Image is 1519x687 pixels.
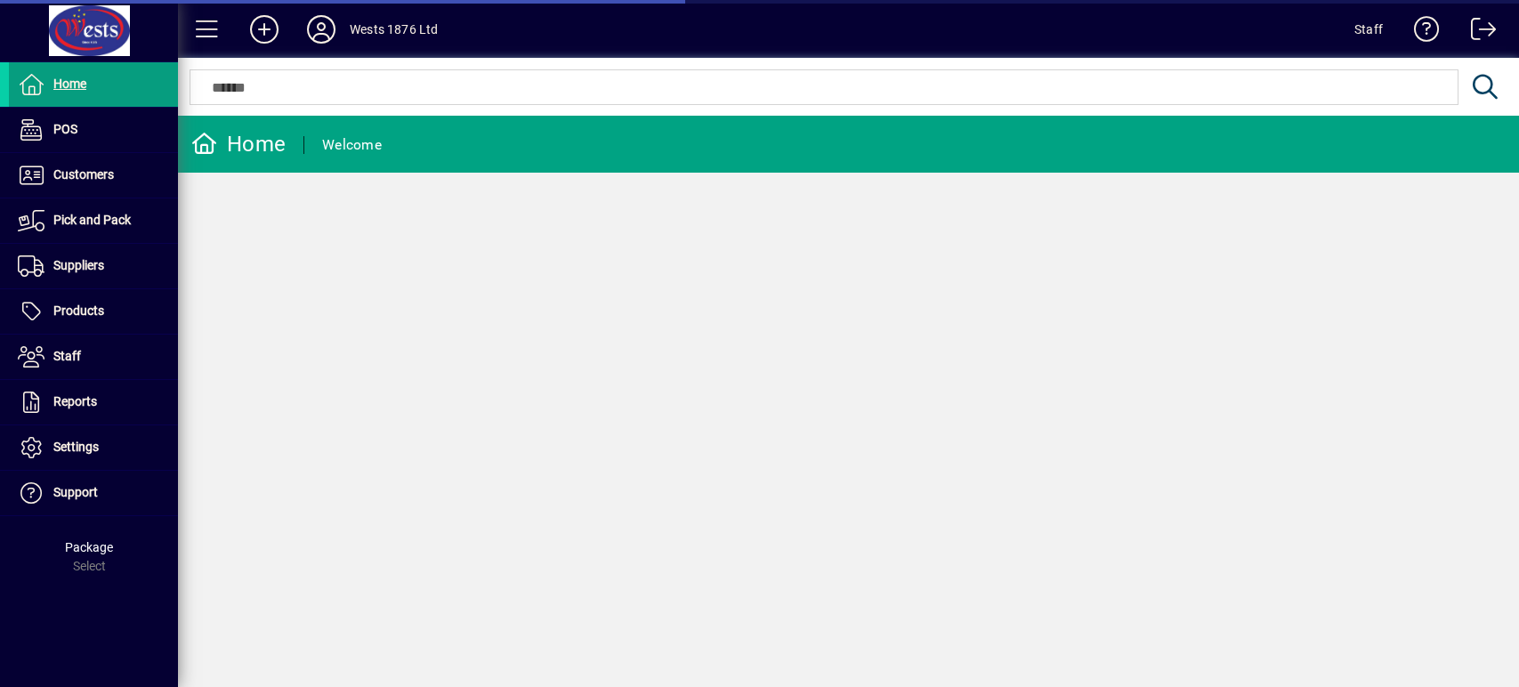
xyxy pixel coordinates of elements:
[9,108,178,152] a: POS
[53,485,98,499] span: Support
[9,289,178,334] a: Products
[9,335,178,379] a: Staff
[236,13,293,45] button: Add
[53,167,114,182] span: Customers
[1458,4,1497,61] a: Logout
[53,440,99,454] span: Settings
[53,258,104,272] span: Suppliers
[53,394,97,408] span: Reports
[1354,15,1383,44] div: Staff
[9,380,178,424] a: Reports
[9,471,178,515] a: Support
[53,213,131,227] span: Pick and Pack
[350,15,438,44] div: Wests 1876 Ltd
[191,130,286,158] div: Home
[9,425,178,470] a: Settings
[53,349,81,363] span: Staff
[9,153,178,198] a: Customers
[1401,4,1440,61] a: Knowledge Base
[322,131,382,159] div: Welcome
[9,244,178,288] a: Suppliers
[53,77,86,91] span: Home
[53,303,104,318] span: Products
[65,540,113,554] span: Package
[293,13,350,45] button: Profile
[9,198,178,243] a: Pick and Pack
[53,122,77,136] span: POS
